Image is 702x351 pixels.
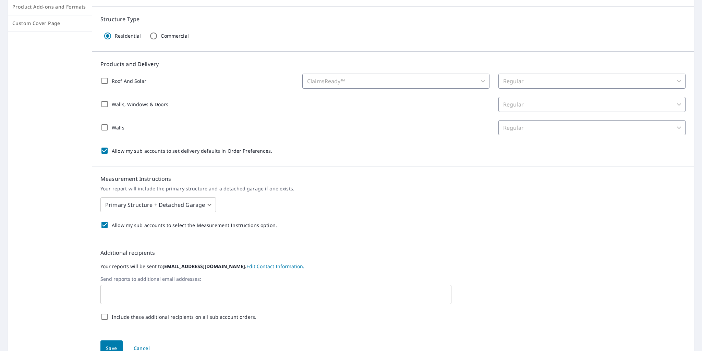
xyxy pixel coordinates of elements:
p: Your report will include the primary structure and a detached garage if one exists. [100,186,686,192]
div: Regular [498,74,686,89]
span: Product Add-ons and Formats [12,3,88,11]
p: Commercial [161,33,189,39]
p: Walls, Windows & Doors [112,101,168,108]
span: Custom Cover Page [12,19,88,28]
p: Walls [112,124,124,131]
p: Allow my sub accounts to select the Measurement Instructions option. [112,222,277,229]
label: Send reports to additional email addresses: [100,276,686,282]
b: [EMAIL_ADDRESS][DOMAIN_NAME]. [162,263,246,269]
p: Measurement Instructions [100,175,686,183]
p: Residential [115,33,141,39]
div: Regular [498,120,686,135]
p: Include these additional recipients on all sub account orders. [112,313,256,321]
div: Primary Structure + Detached Garage [100,195,216,214]
label: Your reports will be sent to [100,262,686,271]
p: Additional recipients [100,249,686,257]
div: ClaimsReady™ [302,74,489,89]
p: Allow my sub accounts to set delivery defaults in Order Preferences. [112,147,272,154]
p: Roof And Solar [112,77,146,85]
p: Products and Delivery [100,60,686,68]
a: EditContactInfo [246,263,304,269]
p: Structure Type [100,15,686,23]
div: Regular [498,97,686,112]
